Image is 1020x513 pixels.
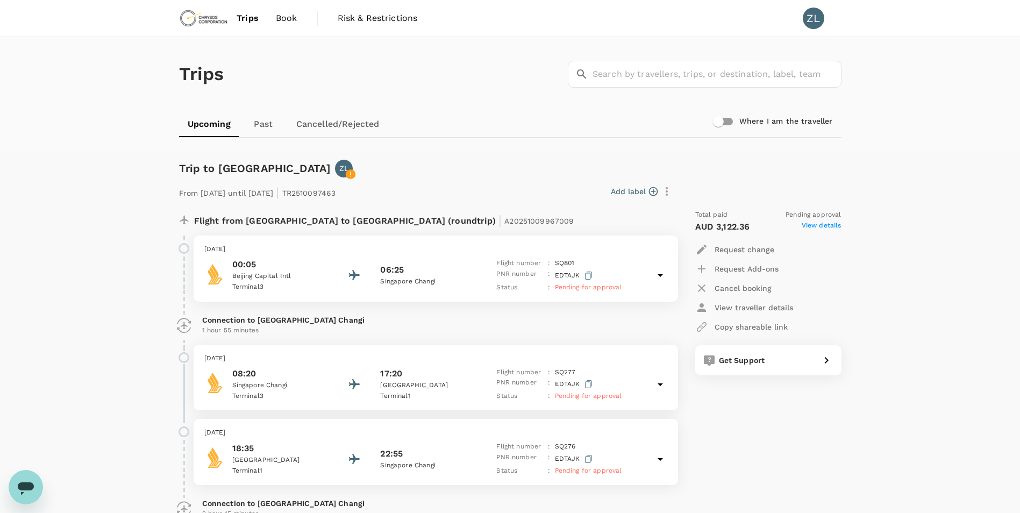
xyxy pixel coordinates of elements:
span: Get Support [719,356,765,365]
span: A20251009967009 [504,217,574,225]
p: Singapore Changi [380,276,477,287]
span: Pending for approval [555,392,622,400]
img: Singapore Airlines [204,447,226,468]
a: Past [239,111,288,137]
p: PNR number [496,377,544,391]
button: Request change [695,240,774,259]
p: : [548,367,550,378]
p: View traveller details [715,302,793,313]
p: Terminal 3 [232,391,329,402]
span: Trips [237,12,259,25]
p: : [548,258,550,269]
a: Cancelled/Rejected [288,111,388,137]
p: Request change [715,244,774,255]
p: Singapore Changi [380,460,477,471]
img: Singapore Airlines [204,372,226,394]
p: : [548,391,550,402]
h1: Trips [179,37,224,111]
p: Terminal 1 [232,466,329,476]
p: Flight number [496,258,544,269]
span: | [276,185,279,200]
p: Flight number [496,441,544,452]
p: SQ 801 [555,258,575,269]
span: Risk & Restrictions [338,12,418,25]
div: ZL [803,8,824,29]
iframe: Button to launch messaging window [9,470,43,504]
span: Pending for approval [555,283,622,291]
p: From [DATE] until [DATE] TR2510097463 [179,182,336,201]
p: : [548,466,550,476]
p: Status [496,282,544,293]
span: View details [802,220,841,233]
p: Connection to [GEOGRAPHIC_DATA] Changi [202,498,669,509]
p: PNR number [496,452,544,466]
p: : [548,269,550,282]
p: Flight number [496,367,544,378]
button: Add label [611,186,658,197]
span: Book [276,12,297,25]
p: PNR number [496,269,544,282]
p: [DATE] [204,244,667,255]
p: Connection to [GEOGRAPHIC_DATA] Changi [202,315,669,325]
p: SQ 276 [555,441,576,452]
p: : [548,377,550,391]
p: [DATE] [204,427,667,438]
p: [DATE] [204,353,667,364]
p: 06:25 [380,263,404,276]
p: Singapore Changi [232,380,329,391]
p: EDTAJK [555,269,595,282]
span: Pending for approval [555,467,622,474]
p: Terminal 3 [232,282,329,293]
p: Status [496,391,544,402]
p: ZL [339,163,348,174]
p: 18:35 [232,442,329,455]
button: Cancel booking [695,279,772,298]
p: EDTAJK [555,377,595,391]
p: Status [496,466,544,476]
p: 17:20 [380,367,402,380]
button: Copy shareable link [695,317,788,337]
p: 1 hour 55 minutes [202,325,669,336]
p: Copy shareable link [715,322,788,332]
p: 08:20 [232,367,329,380]
p: SQ 277 [555,367,576,378]
p: : [548,441,550,452]
p: Request Add-ons [715,263,779,274]
p: 22:55 [380,447,403,460]
p: AUD 3,122.36 [695,220,750,233]
button: Request Add-ons [695,259,779,279]
p: Beijing Capital Intl [232,271,329,282]
span: Pending approval [786,210,841,220]
p: : [548,452,550,466]
input: Search by travellers, trips, or destination, label, team [593,61,841,88]
p: Terminal 1 [380,391,477,402]
p: : [548,282,550,293]
span: | [498,213,502,228]
img: Chrysos Corporation [179,6,229,30]
a: Upcoming [179,111,239,137]
button: View traveller details [695,298,793,317]
p: Cancel booking [715,283,772,294]
span: Total paid [695,210,728,220]
p: EDTAJK [555,452,595,466]
p: [GEOGRAPHIC_DATA] [380,380,477,391]
p: [GEOGRAPHIC_DATA] [232,455,329,466]
img: Singapore Airlines [204,263,226,285]
h6: Trip to [GEOGRAPHIC_DATA] [179,160,331,177]
h6: Where I am the traveller [739,116,833,127]
p: Flight from [GEOGRAPHIC_DATA] to [GEOGRAPHIC_DATA] (roundtrip) [194,210,574,229]
p: 00:05 [232,258,329,271]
